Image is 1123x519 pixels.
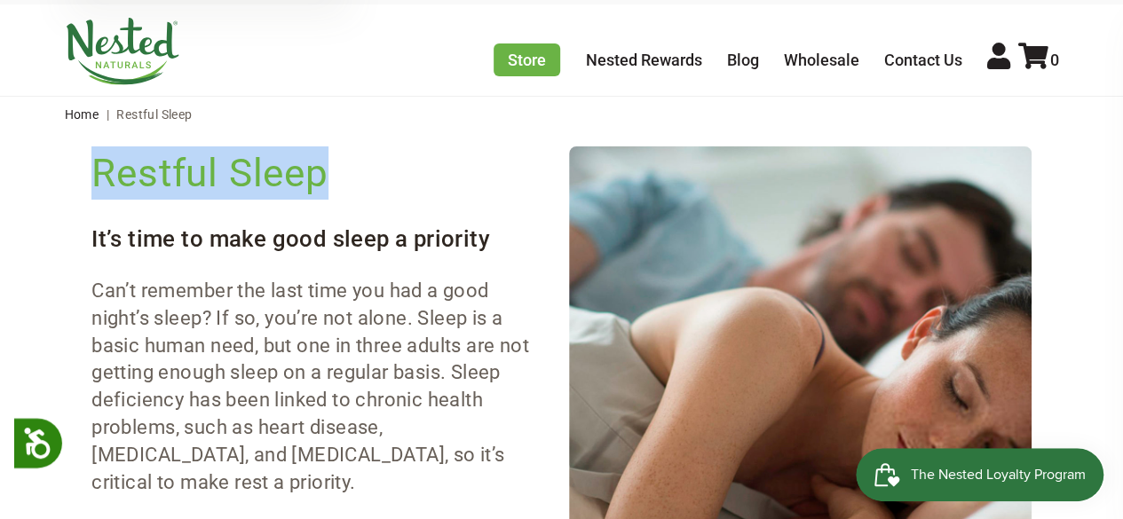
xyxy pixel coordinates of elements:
[494,43,560,76] a: Store
[91,146,540,200] h2: Restful Sleep
[784,51,859,69] a: Wholesale
[856,448,1105,501] iframe: Button to open loyalty program pop-up
[727,51,759,69] a: Blog
[884,51,962,69] a: Contact Us
[65,97,1059,132] nav: breadcrumbs
[586,51,702,69] a: Nested Rewards
[91,278,540,496] p: Can’t remember the last time you had a good night’s sleep? If so, you’re not alone. Sleep is a ba...
[91,223,540,255] h3: It’s time to make good sleep a priority
[102,107,114,122] span: |
[116,107,192,122] span: Restful Sleep
[1018,51,1059,69] a: 0
[65,107,99,122] a: Home
[1050,51,1059,69] span: 0
[65,18,180,85] img: Nested Naturals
